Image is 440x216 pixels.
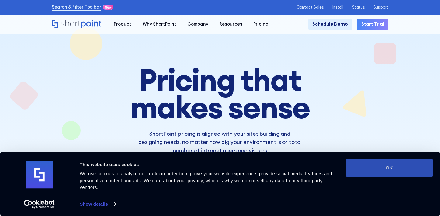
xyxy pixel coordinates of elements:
[137,19,182,30] a: Why ShortPoint
[182,19,214,30] a: Company
[308,19,352,30] a: Schedule Demo
[137,130,303,154] p: ShortPoint pricing is aligned with your sites building and designing needs, no matter how big you...
[214,19,248,30] a: Resources
[80,171,332,190] span: We use cookies to analyze our traffic in order to improve your website experience, provide social...
[296,5,324,9] a: Contact Sales
[357,19,388,30] a: Start Trial
[352,5,365,9] a: Status
[52,4,101,11] a: Search & Filter Toolbar
[80,161,339,168] div: This website uses cookies
[52,20,103,29] a: Home
[26,161,53,189] img: logo
[373,5,388,9] a: Support
[108,19,137,30] a: Product
[187,21,208,28] div: Company
[143,21,176,28] div: Why ShortPoint
[248,19,274,30] a: Pricing
[80,200,116,209] a: Show details
[346,159,433,177] button: OK
[253,21,269,28] div: Pricing
[114,21,131,28] div: Product
[332,5,343,9] a: Install
[96,66,344,121] h1: Pricing that makes sense
[219,21,242,28] div: Resources
[13,200,66,209] a: Usercentrics Cookiebot - opens in a new window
